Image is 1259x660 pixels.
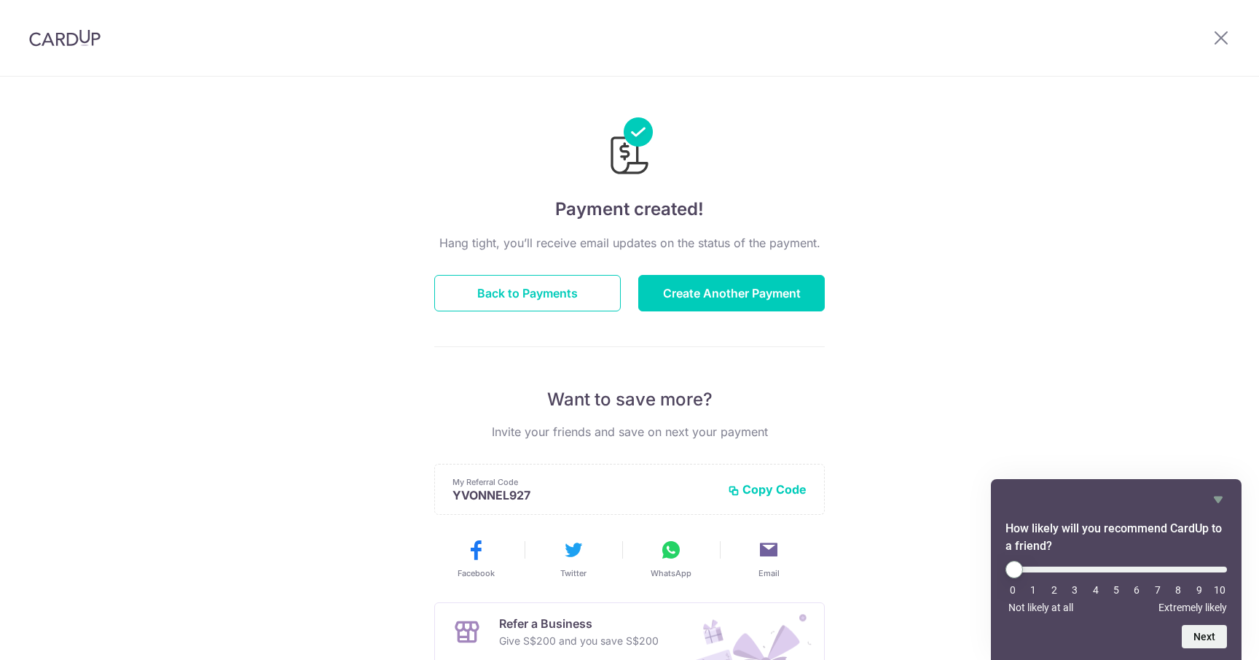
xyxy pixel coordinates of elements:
li: 10 [1212,584,1227,596]
p: Give S$200 and you save S$200 [499,632,659,650]
button: Twitter [530,538,616,579]
button: Hide survey [1209,491,1227,508]
span: Facebook [458,567,495,579]
p: YVONNEL927 [452,488,716,502]
span: Extremely likely [1158,602,1227,613]
button: Facebook [433,538,519,579]
span: Twitter [560,567,587,579]
li: 1 [1026,584,1040,596]
span: WhatsApp [651,567,691,579]
li: 3 [1067,584,1082,596]
div: How likely will you recommend CardUp to a friend? Select an option from 0 to 10, with 0 being Not... [1005,491,1227,648]
li: 4 [1089,584,1103,596]
img: Payments [606,117,653,179]
h4: Payment created! [434,196,825,222]
li: 5 [1109,584,1123,596]
span: Not likely at all [1008,602,1073,613]
li: 0 [1005,584,1020,596]
button: Copy Code [728,482,807,497]
div: How likely will you recommend CardUp to a friend? Select an option from 0 to 10, with 0 being Not... [1005,561,1227,613]
button: Next question [1182,625,1227,648]
button: WhatsApp [628,538,714,579]
img: CardUp [29,29,101,47]
button: Create Another Payment [638,275,825,311]
li: 8 [1171,584,1185,596]
p: Invite your friends and save on next your payment [434,423,825,440]
p: Want to save more? [434,388,825,411]
li: 9 [1192,584,1207,596]
li: 2 [1047,584,1062,596]
li: 7 [1150,584,1165,596]
button: Back to Payments [434,275,621,311]
li: 6 [1129,584,1144,596]
p: My Referral Code [452,476,716,488]
button: Email [726,538,812,579]
p: Refer a Business [499,615,659,632]
span: Email [758,567,780,579]
h2: How likely will you recommend CardUp to a friend? Select an option from 0 to 10, with 0 being Not... [1005,520,1227,555]
p: Hang tight, you’ll receive email updates on the status of the payment. [434,234,825,252]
